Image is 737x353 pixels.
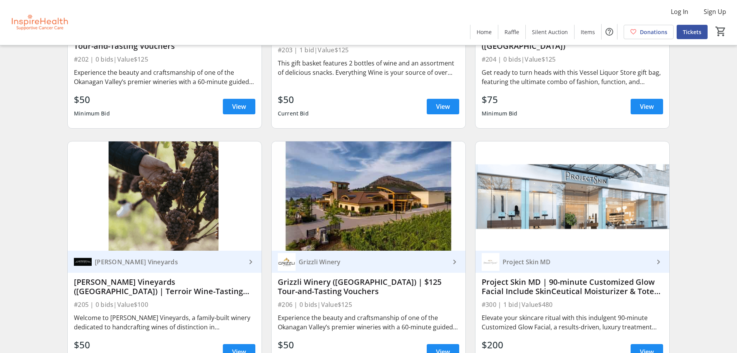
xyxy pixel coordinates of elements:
span: Home [477,28,492,36]
div: Project Skin MD | 90-minute Customized Glow Facial Include SkinCeutical Moisturizer & Tote Bag [482,277,663,296]
img: Unsworth Vineyards [74,253,92,271]
div: $50 [74,93,110,107]
span: View [436,102,450,111]
div: #300 | 1 bid | Value $480 [482,299,663,310]
div: [PERSON_NAME] Vineyards [92,258,246,266]
div: Experience the beauty and craftsmanship of one of the Okanagan Valley’s premier wineries with a 6... [278,313,459,332]
div: Elevate your skincare ritual with this indulgent 90-minute Customized Glow Facial, a results-driv... [482,313,663,332]
span: Donations [640,28,667,36]
div: [PERSON_NAME] Vineyards ([GEOGRAPHIC_DATA]) | Terroir Wine-Tasting for 4 [74,277,255,296]
a: Raffle [498,25,525,39]
mat-icon: keyboard_arrow_right [450,257,459,267]
div: Welcome to [PERSON_NAME] Vineyards, a family-built winery dedicated to handcrafting wines of dist... [74,313,255,332]
span: Raffle [504,28,519,36]
div: Grizzli Winery ([GEOGRAPHIC_DATA]) | $125 Tour-and-Tasting Vouchers [278,277,459,296]
div: This gift basket features 2 bottles of wine and an assortment of delicious snacks. Everything Win... [278,59,459,77]
img: Project Skin MD [482,253,499,271]
span: Log In [671,7,688,16]
a: Silent Auction [526,25,574,39]
div: $200 [482,338,513,352]
div: #203 | 1 bid | Value $125 [278,45,459,55]
div: #206 | 0 bids | Value $125 [278,299,459,310]
a: View [631,99,663,114]
div: #204 | 0 bids | Value $125 [482,54,663,65]
div: Grizzli Winery [296,258,450,266]
img: Project Skin MD | 90-minute Customized Glow Facial Include SkinCeutical Moisturizer & Tote Bag [475,141,669,251]
button: Cart [714,24,728,38]
a: Grizzli WineryGrizzli Winery [272,251,465,273]
img: Grizzli Winery [278,253,296,271]
span: View [640,102,654,111]
a: Tickets [677,25,708,39]
span: Items [581,28,595,36]
img: Grizzli Winery (West Kelowna) | $125 Tour-and-Tasting Vouchers [272,141,465,251]
div: $75 [482,93,518,107]
div: Project Skin MD [499,258,654,266]
img: Unsworth Vineyards (Cowichan Valley) | Terroir Wine-Tasting for 4 [68,141,262,251]
a: View [427,99,459,114]
a: Unsworth Vineyards[PERSON_NAME] Vineyards [68,251,262,273]
div: $50 [74,338,110,352]
a: Items [575,25,601,39]
div: #205 | 0 bids | Value $100 [74,299,255,310]
span: View [232,102,246,111]
span: Tickets [683,28,701,36]
a: Project Skin MDProject Skin MD [475,251,669,273]
div: Minimum Bid [74,107,110,121]
div: Minimum Bid [482,107,518,121]
span: Sign Up [704,7,726,16]
mat-icon: keyboard_arrow_right [654,257,663,267]
div: #202 | 0 bids | Value $125 [74,54,255,65]
span: Silent Auction [532,28,568,36]
a: Donations [624,25,674,39]
button: Help [602,24,617,40]
mat-icon: keyboard_arrow_right [246,257,255,267]
button: Sign Up [698,5,732,18]
div: Experience the beauty and craftsmanship of one of the Okanagan Valley’s premier wineries with a 6... [74,68,255,86]
a: View [223,99,255,114]
div: $50 [278,93,309,107]
div: Get ready to turn heads with this Vessel Liquor Store gift bag, featuring the ultimate combo of f... [482,68,663,86]
div: $50 [278,338,314,352]
a: Home [470,25,498,39]
div: Current Bid [278,107,309,121]
img: InspireHealth Supportive Cancer Care's Logo [5,3,74,42]
button: Log In [665,5,694,18]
